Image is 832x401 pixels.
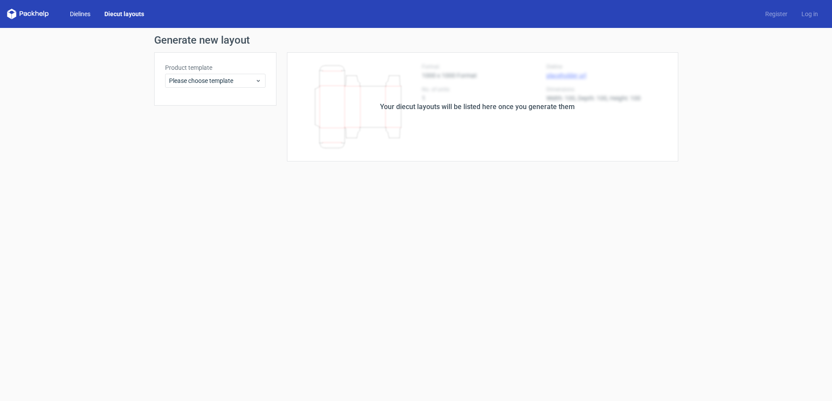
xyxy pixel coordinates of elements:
[169,76,255,85] span: Please choose template
[758,10,794,18] a: Register
[97,10,151,18] a: Diecut layouts
[154,35,678,45] h1: Generate new layout
[380,102,575,112] div: Your diecut layouts will be listed here once you generate them
[794,10,825,18] a: Log in
[63,10,97,18] a: Dielines
[165,63,266,72] label: Product template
